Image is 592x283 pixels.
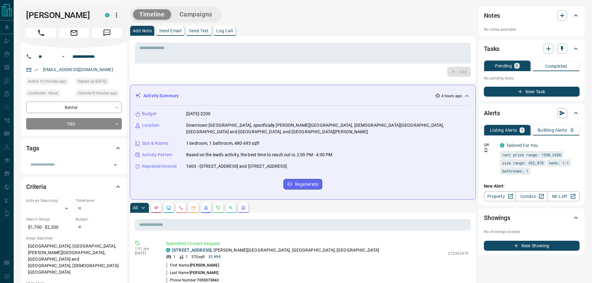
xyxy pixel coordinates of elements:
p: Add Note [133,29,152,33]
p: [GEOGRAPHIC_DATA], [GEOGRAPHIC_DATA], [PERSON_NAME][GEOGRAPHIC_DATA], [GEOGRAPHIC_DATA] and [GEOG... [26,241,122,277]
div: Tasks [484,41,580,56]
div: Criteria [26,179,122,194]
p: 570 sqft [191,254,205,260]
button: Campaigns [173,9,218,20]
p: Downtown [GEOGRAPHIC_DATA], specifically [PERSON_NAME][GEOGRAPHIC_DATA], [DEMOGRAPHIC_DATA][GEOGR... [186,122,470,135]
h1: [PERSON_NAME] [26,10,96,20]
p: Submitted Contact Request [166,240,468,247]
p: Activity Pattern [142,152,172,158]
p: $1,999 [209,254,221,260]
p: No notes available [484,27,580,32]
button: New Showing [484,241,580,251]
button: Regenerate [283,179,322,189]
p: 1 [521,128,523,132]
a: Condos [516,191,548,201]
p: Activity Summary [143,93,179,99]
h2: Alerts [484,108,500,118]
p: , [PERSON_NAME][GEOGRAPHIC_DATA], [GEOGRAPHIC_DATA], [GEOGRAPHIC_DATA] [172,247,379,253]
p: First Name: [166,262,219,268]
p: $1,700 - $2,200 [26,222,72,232]
a: Property [484,191,516,201]
span: Signed up [DATE] [78,78,106,84]
p: No showings booked [484,229,580,235]
span: [PERSON_NAME] [190,271,218,275]
svg: Agent Actions [241,205,246,210]
h2: Tasks [484,44,499,54]
span: Claimed 8 minutes ago [78,90,117,96]
svg: Push Notification Only [484,148,488,152]
p: 1 [173,254,176,260]
h2: Showings [484,213,510,223]
a: Tailored For You [506,143,538,148]
button: Open [111,161,120,169]
span: 7055073843 [197,278,219,282]
div: condos.ca [166,248,170,252]
svg: Listing Alerts [204,205,209,210]
button: Open [60,53,67,60]
h2: Criteria [26,182,46,192]
p: New Alert: [484,183,580,189]
p: Send Text [189,29,209,33]
h2: Notes [484,11,500,21]
span: size range: 432,878 [502,160,544,166]
span: rent price range: 1530,2420 [502,152,561,158]
p: Phone Number: [166,277,219,283]
p: Last Name: [166,270,219,276]
p: No pending tasks [484,74,580,83]
div: Wed Aug 13 2025 [26,78,72,87]
div: condos.ca [105,13,109,17]
span: Call [26,28,56,38]
p: Size & Rooms [142,140,169,147]
div: Showings [484,210,580,225]
p: Budget: [76,217,122,222]
p: Areas Searched: [26,235,122,241]
svg: Lead Browsing Activity [166,205,171,210]
div: Wed Aug 13 2025 [76,90,122,98]
svg: Requests [216,205,221,210]
div: condos.ca [500,143,504,148]
p: 1 [186,254,188,260]
p: [DATE] [135,251,157,255]
svg: Email Verified [34,68,39,72]
button: New Task [484,87,580,97]
p: C12333479 [448,251,468,256]
div: Tags [26,141,122,156]
span: beds: 1-1 [549,160,569,166]
p: 0 [571,128,573,132]
p: Send Email [159,29,181,33]
p: Location [142,122,159,129]
a: [STREET_ADDRESS] [172,248,212,253]
svg: Emails [191,205,196,210]
svg: Notes [154,205,159,210]
span: Email [59,28,89,38]
span: bathrooms: 1 [502,168,528,174]
p: 1 bedroom, 1 bathroom, 480-693 sqft [186,140,260,147]
a: Mr.Loft [548,191,580,201]
p: Building Alerts [538,128,567,132]
p: 4 hours ago [441,93,462,99]
button: Timeline [133,9,171,20]
p: Actively Searching: [26,198,72,203]
p: Search Range: [26,217,72,222]
p: Timeframe: [76,198,122,203]
span: Contacted - Never [28,90,58,96]
p: Repeated Interest [142,163,177,170]
div: Wed Jul 09 2025 [76,78,122,87]
a: [EMAIL_ADDRESS][DOMAIN_NAME] [43,67,113,72]
span: Active 10 minutes ago [28,78,66,84]
p: 1603 - [STREET_ADDRESS] and [STREET_ADDRESS] [186,163,287,170]
p: All [133,206,138,210]
p: [DATE]-2200 [186,111,210,117]
div: Alerts [484,106,580,121]
span: Message [92,28,122,38]
p: 1:01 pm [135,247,157,251]
p: Completed [545,64,567,68]
p: 0 [516,64,518,68]
h2: Tags [26,143,39,153]
svg: Calls [179,205,184,210]
div: Notes [484,8,580,23]
p: Log Call [216,29,233,33]
p: Pending [495,64,512,68]
svg: Opportunities [228,205,233,210]
p: Based on the lead's activity, the best time to reach out is: 2:00 PM - 4:00 PM [186,152,332,158]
